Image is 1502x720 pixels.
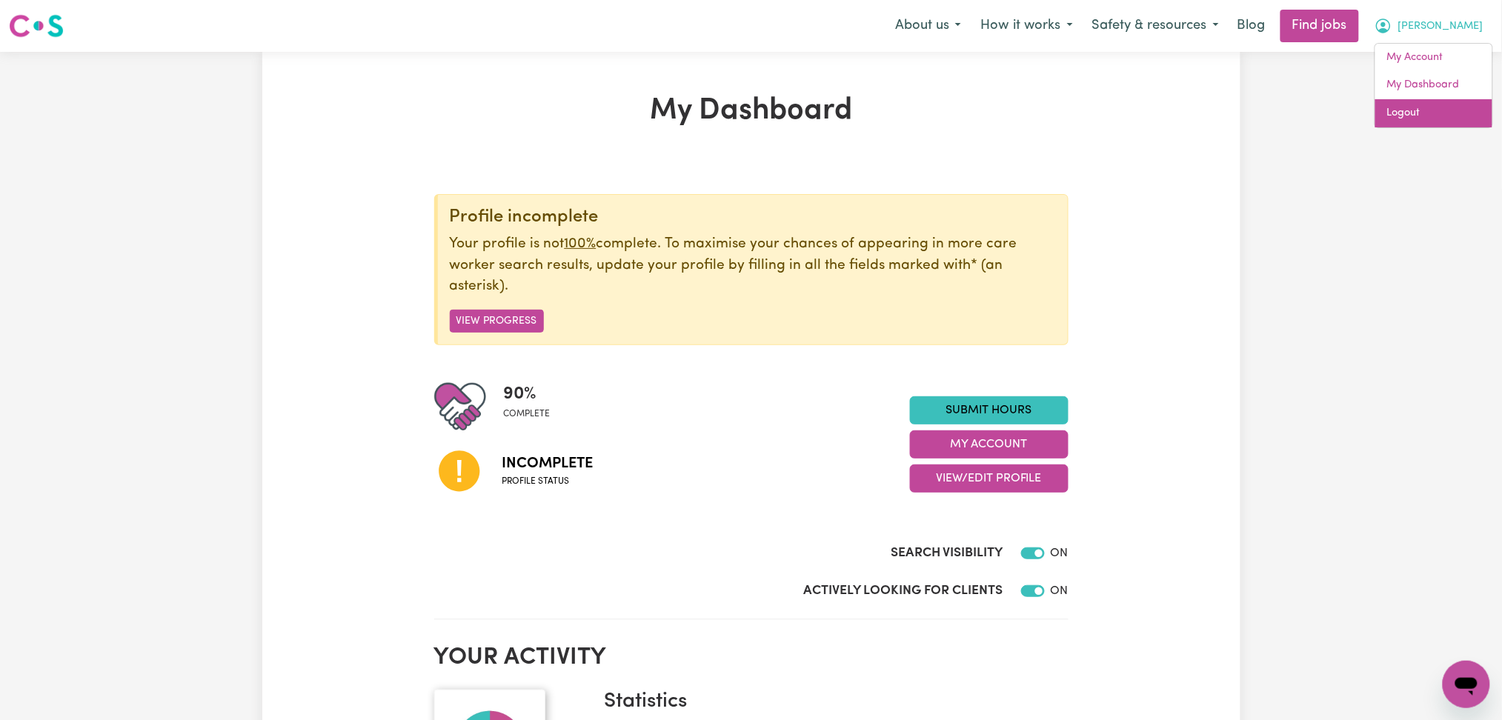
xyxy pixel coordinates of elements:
button: How it works [971,10,1083,41]
u: 100% [565,237,597,251]
span: ON [1051,585,1069,597]
a: Blog [1229,10,1275,42]
button: My Account [1365,10,1493,41]
button: View/Edit Profile [910,464,1069,493]
div: My Account [1375,43,1493,128]
h2: Your activity [434,644,1069,672]
a: Logout [1375,99,1492,127]
button: Safety & resources [1083,10,1229,41]
p: Your profile is not complete. To maximise your chances of appearing in more care worker search re... [450,234,1056,298]
img: Careseekers logo [9,13,64,39]
a: My Dashboard [1375,71,1492,99]
span: 90 % [504,381,551,407]
a: Careseekers logo [9,9,64,43]
h3: Statistics [605,690,1057,715]
h1: My Dashboard [434,93,1069,129]
a: Submit Hours [910,396,1069,424]
div: Profile incomplete [450,207,1056,228]
span: [PERSON_NAME] [1398,19,1483,35]
label: Actively Looking for Clients [804,581,1003,601]
a: My Account [1375,44,1492,72]
span: ON [1051,547,1069,559]
a: Find jobs [1280,10,1359,42]
button: View Progress [450,310,544,333]
button: My Account [910,430,1069,459]
button: About us [885,10,971,41]
span: complete [504,407,551,421]
span: Incomplete [502,453,594,475]
span: Profile status [502,475,594,488]
iframe: Button to launch messaging window [1443,661,1490,708]
label: Search Visibility [891,544,1003,563]
div: Profile completeness: 90% [504,381,562,433]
